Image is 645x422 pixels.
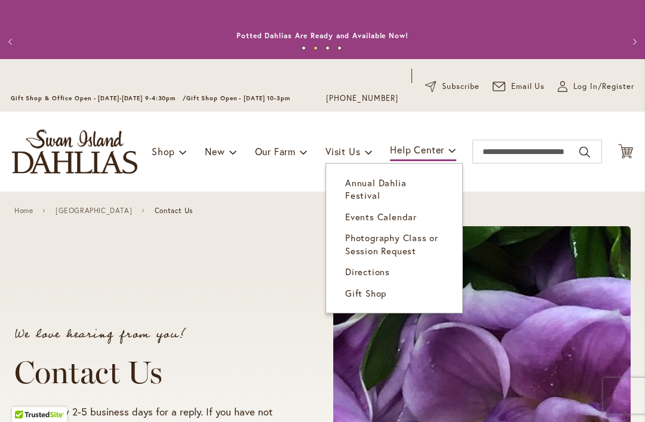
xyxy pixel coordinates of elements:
[493,81,545,93] a: Email Us
[12,130,137,174] a: store logo
[152,145,175,158] span: Shop
[390,143,444,156] span: Help Center
[11,94,186,102] span: Gift Shop & Office Open - [DATE]-[DATE] 9-4:30pm /
[56,207,132,215] a: [GEOGRAPHIC_DATA]
[255,145,296,158] span: Our Farm
[345,177,406,201] span: Annual Dahlia Festival
[345,211,417,223] span: Events Calendar
[155,207,193,215] span: Contact Us
[573,81,634,93] span: Log In/Register
[621,30,645,54] button: Next
[511,81,545,93] span: Email Us
[337,46,342,50] button: 4 of 4
[326,93,398,104] a: [PHONE_NUMBER]
[302,46,306,50] button: 1 of 4
[14,328,288,340] p: We love hearing from you!
[314,46,318,50] button: 2 of 4
[345,266,390,278] span: Directions
[345,232,438,256] span: Photography Class or Session Request
[345,287,386,299] span: Gift Shop
[425,81,480,93] a: Subscribe
[186,94,290,102] span: Gift Shop Open - [DATE] 10-3pm
[14,355,288,390] h1: Contact Us
[236,31,408,40] a: Potted Dahlias Are Ready and Available Now!
[442,81,480,93] span: Subscribe
[14,207,33,215] a: Home
[325,145,360,158] span: Visit Us
[558,81,634,93] a: Log In/Register
[205,145,225,158] span: New
[325,46,330,50] button: 3 of 4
